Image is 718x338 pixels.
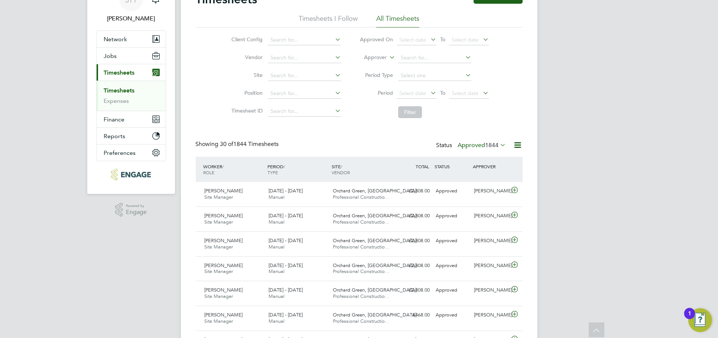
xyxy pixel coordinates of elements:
div: £2,808.00 [394,210,433,222]
div: [PERSON_NAME] [471,284,510,296]
button: Reports [97,128,166,144]
label: Position [229,90,263,96]
div: £2,808.00 [394,185,433,197]
div: [PERSON_NAME] [471,260,510,272]
label: Period Type [360,72,393,78]
span: Professional Constructio… [333,219,390,225]
span: Preferences [104,149,136,156]
div: [PERSON_NAME] [471,309,510,321]
span: Orchard Green, [GEOGRAPHIC_DATA] [333,312,416,318]
input: Search for... [268,35,341,45]
span: ROLE [204,169,215,175]
span: Network [104,36,127,43]
span: VENDOR [332,169,350,175]
span: [DATE] - [DATE] [269,212,303,219]
div: £2,808.00 [394,260,433,272]
span: / [222,163,224,169]
input: Search for... [268,71,341,81]
span: / [341,163,342,169]
span: TOTAL [416,163,429,169]
div: Timesheets [97,81,166,111]
span: [PERSON_NAME] [205,262,243,269]
span: Engage [126,209,147,215]
span: To [438,88,448,98]
span: / [283,163,285,169]
span: 1844 [485,142,499,149]
div: 1 [688,313,691,323]
a: Go to home page [96,169,166,181]
button: Finance [97,111,166,127]
button: Filter [398,106,422,118]
span: Orchard Green, [GEOGRAPHIC_DATA] [333,287,416,293]
span: [PERSON_NAME] [205,312,243,318]
div: Approved [433,235,471,247]
span: Professional Constructio… [333,293,390,299]
input: Search for... [268,88,341,99]
label: Timesheet ID [229,107,263,114]
span: Professional Constructio… [333,318,390,324]
div: PERIOD [266,160,330,179]
span: Orchard Green, [GEOGRAPHIC_DATA] [333,188,416,194]
input: Select one [398,71,471,81]
button: Open Resource Center, 1 new notification [688,308,712,332]
span: [DATE] - [DATE] [269,262,303,269]
span: Professional Constructio… [333,194,390,200]
button: Network [97,31,166,47]
li: All Timesheets [376,14,419,27]
span: Finance [104,116,125,123]
div: WORKER [202,160,266,179]
span: Manual [269,194,285,200]
input: Search for... [398,53,471,63]
label: Approved On [360,36,393,43]
div: Approved [433,309,471,321]
span: Site Manager [205,293,233,299]
div: £468.00 [394,309,433,321]
div: APPROVER [471,160,510,173]
span: Professional Constructio… [333,268,390,274]
span: Orchard Green, [GEOGRAPHIC_DATA] [333,262,416,269]
div: Status [436,140,508,151]
div: £2,808.00 [394,235,433,247]
div: STATUS [433,160,471,173]
span: Orchard Green, [GEOGRAPHIC_DATA] [333,212,416,219]
div: Approved [433,185,471,197]
img: pcrnet-logo-retina.png [111,169,151,181]
span: Site Manager [205,219,233,225]
span: Site Manager [205,244,233,250]
span: [DATE] - [DATE] [269,237,303,244]
span: Jess Hogan [96,14,166,23]
div: Showing [196,140,280,148]
button: Timesheets [97,64,166,81]
label: Client Config [229,36,263,43]
span: [DATE] - [DATE] [269,188,303,194]
span: [PERSON_NAME] [205,287,243,293]
span: Select date [399,90,426,97]
a: Timesheets [104,87,135,94]
span: Manual [269,293,285,299]
span: TYPE [267,169,278,175]
div: Approved [433,260,471,272]
span: 1844 Timesheets [220,140,279,148]
span: Reports [104,133,126,140]
span: Site Manager [205,194,233,200]
input: Search for... [268,106,341,117]
a: Expenses [104,97,129,104]
span: Orchard Green, [GEOGRAPHIC_DATA] [333,237,416,244]
span: Powered by [126,203,147,209]
span: Professional Constructio… [333,244,390,250]
span: [PERSON_NAME] [205,237,243,244]
label: Approved [458,142,506,149]
span: 30 of [220,140,234,148]
div: £2,808.00 [394,284,433,296]
div: [PERSON_NAME] [471,235,510,247]
span: Select date [452,90,478,97]
span: [PERSON_NAME] [205,212,243,219]
button: Jobs [97,48,166,64]
span: Jobs [104,52,117,59]
label: Approver [353,54,387,61]
span: Site Manager [205,268,233,274]
label: Site [229,72,263,78]
span: [DATE] - [DATE] [269,312,303,318]
span: [PERSON_NAME] [205,188,243,194]
span: Select date [452,36,478,43]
